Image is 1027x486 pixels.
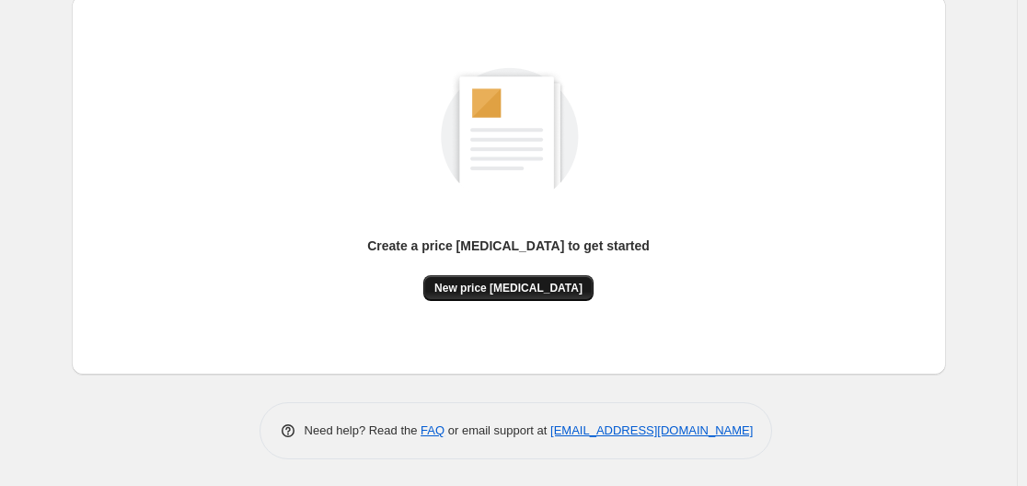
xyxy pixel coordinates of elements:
[444,423,550,437] span: or email support at
[423,275,594,301] button: New price [MEDICAL_DATA]
[367,237,650,255] p: Create a price [MEDICAL_DATA] to get started
[305,423,421,437] span: Need help? Read the
[550,423,753,437] a: [EMAIL_ADDRESS][DOMAIN_NAME]
[434,281,583,295] span: New price [MEDICAL_DATA]
[421,423,444,437] a: FAQ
